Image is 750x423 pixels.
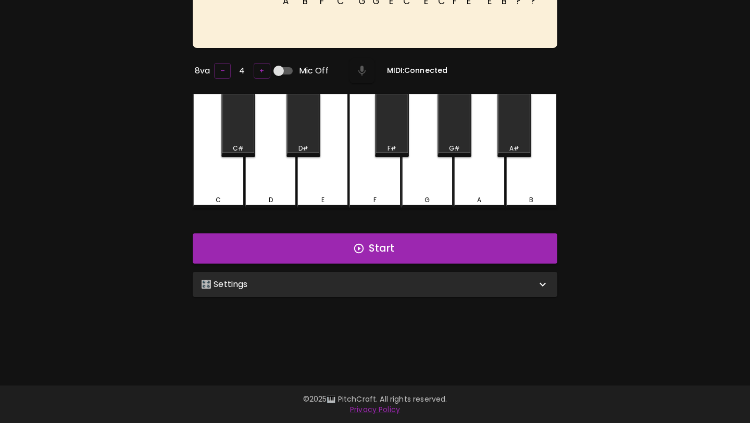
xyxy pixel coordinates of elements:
div: G [424,195,430,205]
button: Start [193,233,557,264]
p: © 2025 🎹 PitchCraft. All rights reserved. [75,394,675,404]
div: C [216,195,221,205]
div: E [321,195,324,205]
div: D [269,195,273,205]
div: 🎛️ Settings [193,272,557,297]
button: – [214,63,231,79]
div: F# [387,144,396,153]
h6: MIDI: Connected [387,65,447,77]
h6: 4 [239,64,245,78]
div: C# [233,144,244,153]
h6: 8va [195,64,210,78]
div: G# [449,144,460,153]
span: Mic Off [299,65,329,77]
div: F [373,195,377,205]
div: D# [298,144,308,153]
div: B [529,195,533,205]
button: + [254,63,270,79]
a: Privacy Policy [350,404,400,415]
div: A [477,195,481,205]
p: 🎛️ Settings [201,278,248,291]
div: A# [509,144,519,153]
